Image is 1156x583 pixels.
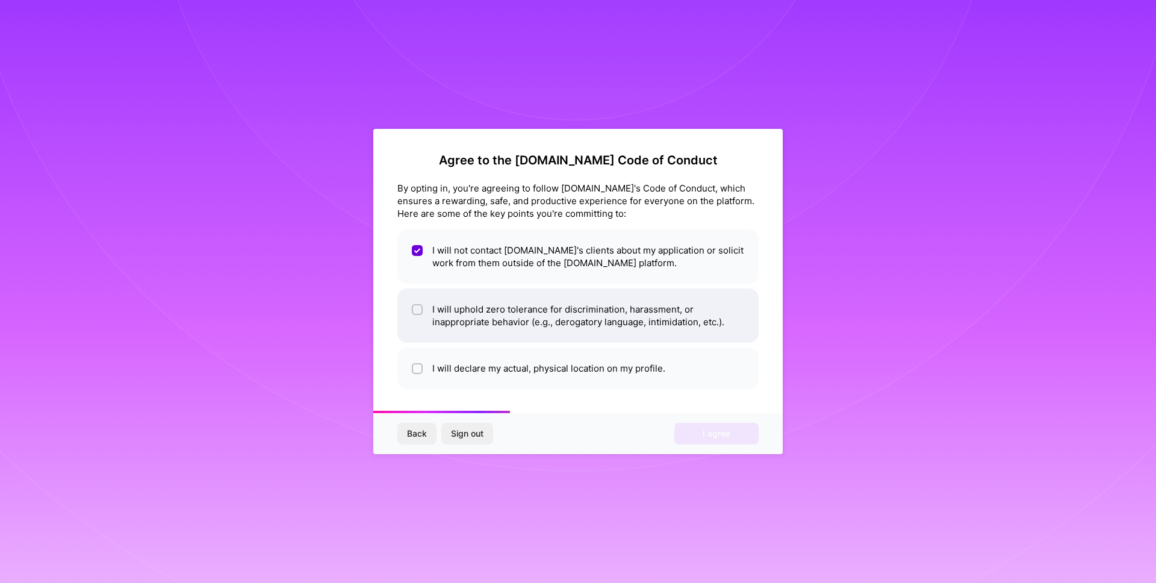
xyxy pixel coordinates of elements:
h2: Agree to the [DOMAIN_NAME] Code of Conduct [397,153,759,167]
li: I will uphold zero tolerance for discrimination, harassment, or inappropriate behavior (e.g., der... [397,288,759,343]
li: I will not contact [DOMAIN_NAME]'s clients about my application or solicit work from them outside... [397,229,759,284]
button: Back [397,423,437,444]
button: Sign out [441,423,493,444]
div: By opting in, you're agreeing to follow [DOMAIN_NAME]'s Code of Conduct, which ensures a rewardin... [397,182,759,220]
span: Sign out [451,428,483,440]
span: Back [407,428,427,440]
li: I will declare my actual, physical location on my profile. [397,348,759,389]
